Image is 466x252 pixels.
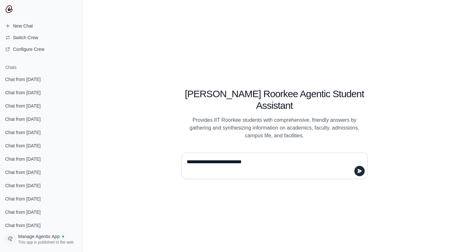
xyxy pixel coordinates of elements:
[3,206,80,218] a: Chat from [DATE]
[181,88,368,111] h1: [PERSON_NAME] Roorkee Agentic Student Assistant
[5,169,40,176] span: Chat from [DATE]
[3,100,80,112] a: Chat from [DATE]
[5,103,40,109] span: Chat from [DATE]
[3,21,80,31] a: New Chat
[5,222,40,229] span: Chat from [DATE]
[5,143,40,149] span: Chat from [DATE]
[3,231,80,247] a: Manage Agentic App This app is published to the web
[3,140,80,152] a: Chat from [DATE]
[3,179,80,191] a: Chat from [DATE]
[3,193,80,205] a: Chat from [DATE]
[5,209,40,215] span: Chat from [DATE]
[5,129,40,136] span: Chat from [DATE]
[3,153,80,165] a: Chat from [DATE]
[3,86,80,98] a: Chat from [DATE]
[5,89,40,96] span: Chat from [DATE]
[434,221,466,252] iframe: Chat Widget
[3,113,80,125] a: Chat from [DATE]
[5,76,40,83] span: Chat from [DATE]
[18,240,73,245] span: This app is published to the web
[13,46,44,52] span: Configure Crew
[181,116,368,140] p: Provides IIT Roorkee students with comprehensive, friendly answers by gathering and synthesizing ...
[5,5,13,13] img: CrewAI Logo
[3,32,80,43] button: Switch Crew
[3,126,80,138] a: Chat from [DATE]
[13,23,33,29] span: New Chat
[5,116,40,122] span: Chat from [DATE]
[18,233,60,240] span: Manage Agentic App
[13,34,38,41] span: Switch Crew
[3,44,80,54] a: Configure Crew
[3,219,80,231] a: Chat from [DATE]
[3,166,80,178] a: Chat from [DATE]
[3,73,80,85] a: Chat from [DATE]
[5,182,40,189] span: Chat from [DATE]
[5,156,40,162] span: Chat from [DATE]
[5,196,40,202] span: Chat from [DATE]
